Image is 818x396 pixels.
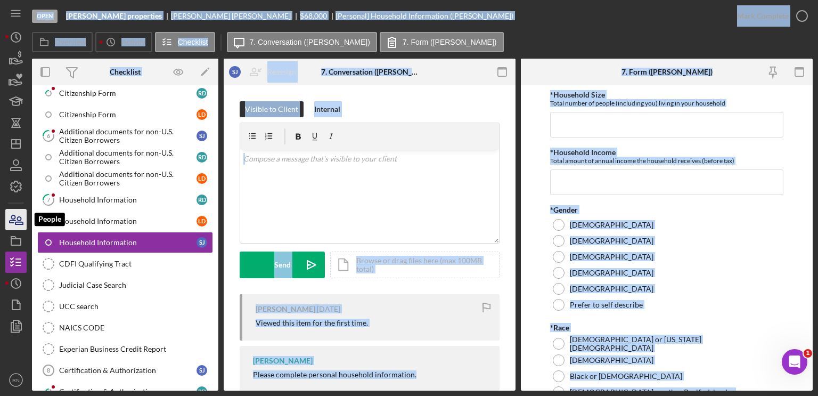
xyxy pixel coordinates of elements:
div: 7. Conversation ([PERSON_NAME]) [321,68,419,76]
div: r d [197,88,207,99]
div: Citizenship Form [59,89,197,98]
label: [DEMOGRAPHIC_DATA] [570,237,653,245]
div: Certification & Authorization [59,387,197,396]
div: Visible to Client [245,101,298,117]
label: Checklist [178,38,208,46]
div: *Race [550,324,783,332]
label: [DEMOGRAPHIC_DATA] [570,221,653,229]
iframe: Intercom live chat [782,349,807,375]
time: 2025-10-03 17:09 [317,305,340,313]
span: $68,000 [300,11,327,20]
label: Prefer to self describe [570,301,643,309]
a: Citizenship Formld [37,104,213,125]
button: Internal [309,101,346,117]
label: 7. Form ([PERSON_NAME]) [403,38,497,46]
div: l d [197,216,207,227]
div: Additional documents for non-U.S. Citizen Borrowers [59,127,197,144]
a: CDFI Qualifying Tract [37,253,213,274]
div: r d [197,195,207,205]
div: Total amount of annual income the household receives (before tax) [550,157,783,165]
label: [DEMOGRAPHIC_DATA] [570,356,653,365]
div: Mark Complete [737,5,789,27]
span: 1 [804,349,812,358]
a: Experian Business Credit Report [37,338,213,360]
label: [DEMOGRAPHIC_DATA] [570,285,653,293]
a: NAICS CODE [37,317,213,338]
button: 7. Conversation ([PERSON_NAME]) [227,32,377,52]
div: Additional documents for non-U.S. Citizen Borrowers [59,170,197,187]
div: Open [32,10,58,23]
a: 7Household Informationrd [37,189,213,211]
button: RN [5,369,27,391]
a: Additional documents for non-U.S. Citizen Borrowersld [37,168,213,189]
text: RN [12,377,20,383]
div: l d [197,173,207,184]
div: s j [229,66,241,78]
label: Overview [55,38,86,46]
div: s j [197,131,207,141]
a: UCC search [37,296,213,317]
label: [DEMOGRAPHIC_DATA] or [US_STATE][DEMOGRAPHIC_DATA] [570,335,781,352]
div: Please complete personal household information. [253,370,416,379]
button: Activity [95,32,152,52]
button: Send [240,252,325,278]
tspan: 6 [47,132,51,139]
a: Citizenship Formrd [37,83,213,104]
button: Mark Complete [726,5,813,27]
label: Activity [121,38,145,46]
a: Judicial Case Search [37,274,213,296]
button: Overview [32,32,93,52]
button: Visible to Client [240,101,304,117]
div: Checklist [110,68,141,76]
div: Judicial Case Search [59,281,212,289]
button: 7. Form ([PERSON_NAME]) [380,32,504,52]
div: [PERSON_NAME] [256,305,315,313]
a: Household Informationsj [37,232,213,253]
div: Household Information [59,238,197,247]
div: 7. Form ([PERSON_NAME]) [621,68,713,76]
tspan: 8 [47,367,50,374]
div: CDFI Qualifying Tract [59,260,212,268]
label: 7. Conversation ([PERSON_NAME]) [250,38,370,46]
div: Total number of people (including you) living in your household [550,99,783,107]
div: s j [197,365,207,376]
div: [PERSON_NAME] [253,357,313,365]
div: l d [197,109,207,120]
div: [Personal] Household Information ([PERSON_NAME]) [336,12,513,20]
div: NAICS CODE [59,324,212,332]
a: Household Informationld [37,211,213,232]
div: r d [197,152,207,163]
div: [PERSON_NAME] [PERSON_NAME] [171,12,300,20]
div: s j [197,237,207,248]
div: UCC search [59,302,212,311]
label: *Household Size [550,90,605,99]
label: *Household Income [550,148,616,157]
div: Certification & Authorization [59,366,197,375]
div: Reassign [267,61,296,83]
div: Internal [314,101,340,117]
div: Send [274,252,291,278]
a: Additional documents for non-U.S. Citizen Borrowersrd [37,147,213,168]
button: Checklist [155,32,215,52]
b: [PERSON_NAME] properties [66,12,162,20]
label: [DEMOGRAPHIC_DATA] [570,269,653,277]
a: 8Certification & Authorizationsj [37,360,213,381]
label: Black or [DEMOGRAPHIC_DATA] [570,372,682,381]
div: Experian Business Credit Report [59,345,212,353]
div: Additional documents for non-U.S. Citizen Borrowers [59,149,197,166]
div: Citizenship Form [59,110,197,119]
div: *Gender [550,206,783,214]
label: [DEMOGRAPHIC_DATA] [570,253,653,261]
button: sjReassign [224,61,307,83]
tspan: 7 [47,196,51,203]
a: 6Additional documents for non-U.S. Citizen Borrowerssj [37,125,213,147]
div: Household Information [59,217,197,225]
div: Household Information [59,196,197,204]
div: Viewed this item for the first time. [256,319,368,327]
